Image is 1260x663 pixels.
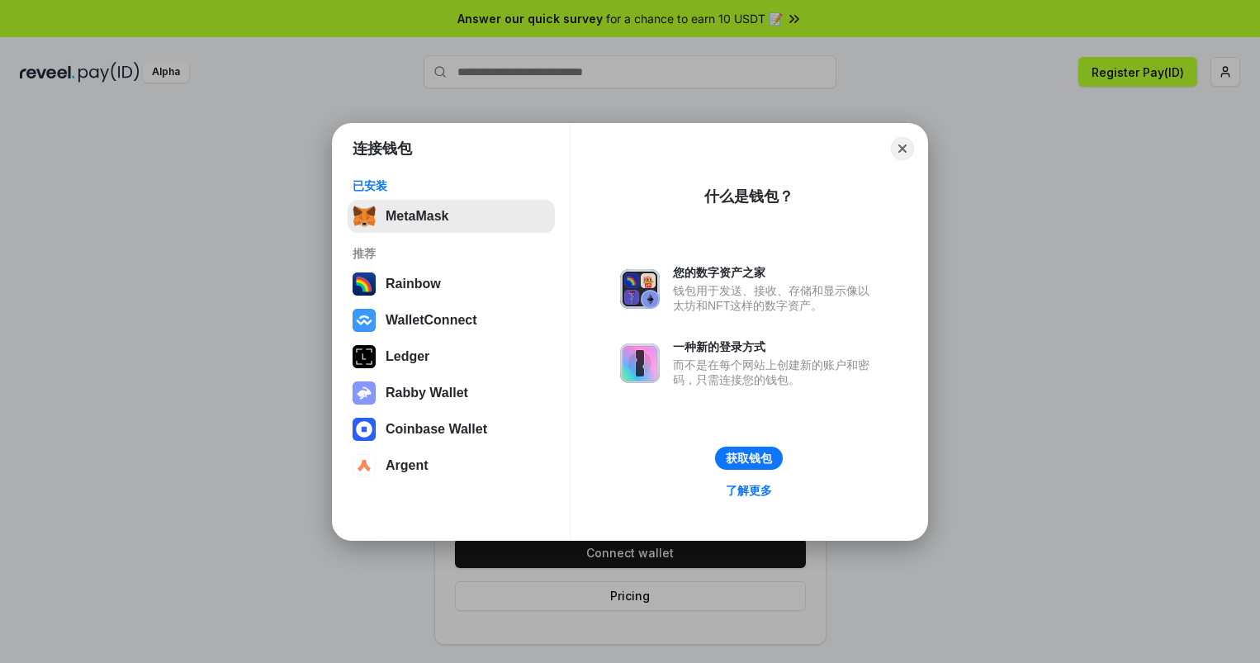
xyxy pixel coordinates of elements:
img: svg+xml,%3Csvg%20fill%3D%22none%22%20height%3D%2233%22%20viewBox%3D%220%200%2035%2033%22%20width%... [353,205,376,228]
div: Coinbase Wallet [386,422,487,437]
button: 获取钱包 [715,447,783,470]
img: svg+xml,%3Csvg%20width%3D%22120%22%20height%3D%22120%22%20viewBox%3D%220%200%20120%20120%22%20fil... [353,272,376,296]
img: svg+xml,%3Csvg%20xmlns%3D%22http%3A%2F%2Fwww.w3.org%2F2000%2Fsvg%22%20width%3D%2228%22%20height%3... [353,345,376,368]
button: Ledger [348,340,555,373]
img: svg+xml,%3Csvg%20xmlns%3D%22http%3A%2F%2Fwww.w3.org%2F2000%2Fsvg%22%20fill%3D%22none%22%20viewBox... [620,343,660,383]
div: 推荐 [353,246,550,261]
img: svg+xml,%3Csvg%20width%3D%2228%22%20height%3D%2228%22%20viewBox%3D%220%200%2028%2028%22%20fill%3D... [353,309,376,332]
div: 获取钱包 [726,451,772,466]
img: svg+xml,%3Csvg%20xmlns%3D%22http%3A%2F%2Fwww.w3.org%2F2000%2Fsvg%22%20fill%3D%22none%22%20viewBox... [353,381,376,405]
button: Rabby Wallet [348,376,555,410]
img: svg+xml,%3Csvg%20width%3D%2228%22%20height%3D%2228%22%20viewBox%3D%220%200%2028%2028%22%20fill%3D... [353,418,376,441]
button: WalletConnect [348,304,555,337]
button: Close [891,137,914,160]
div: 您的数字资产之家 [673,265,878,280]
div: Rabby Wallet [386,386,468,400]
div: Argent [386,458,429,473]
div: MetaMask [386,209,448,224]
div: Rainbow [386,277,441,291]
div: 而不是在每个网站上创建新的账户和密码，只需连接您的钱包。 [673,358,878,387]
div: 钱包用于发送、接收、存储和显示像以太坊和NFT这样的数字资产。 [673,283,878,313]
div: 什么是钱包？ [704,187,793,206]
a: 了解更多 [716,480,782,501]
button: Coinbase Wallet [348,413,555,446]
img: svg+xml,%3Csvg%20xmlns%3D%22http%3A%2F%2Fwww.w3.org%2F2000%2Fsvg%22%20fill%3D%22none%22%20viewBox... [620,269,660,309]
h1: 连接钱包 [353,139,412,159]
div: 已安装 [353,178,550,193]
img: svg+xml,%3Csvg%20width%3D%2228%22%20height%3D%2228%22%20viewBox%3D%220%200%2028%2028%22%20fill%3D... [353,454,376,477]
button: Rainbow [348,268,555,301]
div: 了解更多 [726,483,772,498]
button: Argent [348,449,555,482]
div: Ledger [386,349,429,364]
div: WalletConnect [386,313,477,328]
button: MetaMask [348,200,555,233]
div: 一种新的登录方式 [673,339,878,354]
